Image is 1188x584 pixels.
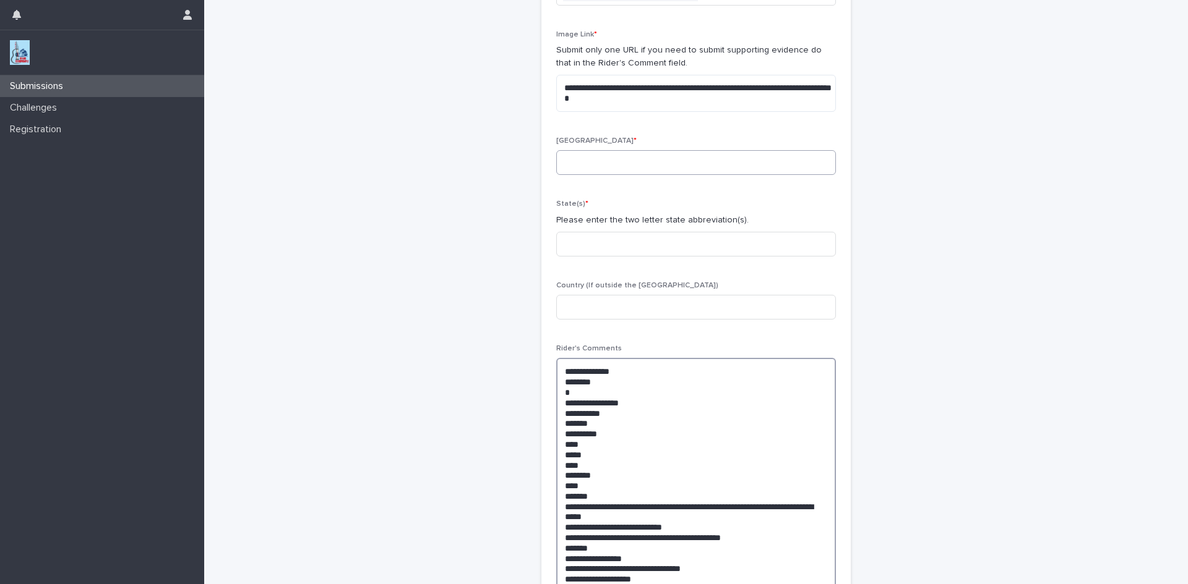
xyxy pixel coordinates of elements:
p: Submissions [5,80,73,92]
span: State(s) [556,200,588,208]
p: Please enter the two letter state abbreviation(s). [556,214,836,227]
span: Image Link [556,31,597,38]
p: Submit only one URL if you need to submit supporting evidence do that in the Rider's Comment field. [556,44,836,70]
img: jxsLJbdS1eYBI7rVAS4p [10,40,30,65]
p: Registration [5,124,71,135]
span: [GEOGRAPHIC_DATA] [556,137,637,145]
span: Rider's Comments [556,345,622,352]
span: Country (If outside the [GEOGRAPHIC_DATA]) [556,282,718,289]
p: Challenges [5,102,67,114]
